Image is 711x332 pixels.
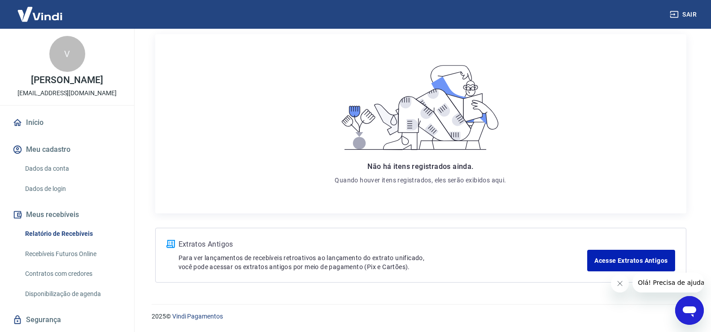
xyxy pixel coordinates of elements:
iframe: Botão para abrir a janela de mensagens [675,296,704,325]
a: Recebíveis Futuros Online [22,245,123,263]
a: Dados de login [22,180,123,198]
a: Dados da conta [22,159,123,178]
img: Vindi [11,0,69,28]
img: ícone [166,240,175,248]
a: Vindi Pagamentos [172,313,223,320]
a: Acesse Extratos Antigos [587,250,675,271]
p: Para ver lançamentos de recebíveis retroativos ao lançamento do extrato unificado, você pode aces... [179,253,588,271]
p: [PERSON_NAME] [31,75,103,85]
p: 2025 © [152,312,689,321]
p: [EMAIL_ADDRESS][DOMAIN_NAME] [17,89,117,98]
a: Segurança [11,310,123,330]
button: Sair [668,6,700,23]
button: Meus recebíveis [11,205,123,225]
p: Quando houver itens registrados, eles serão exibidos aqui. [335,176,506,185]
button: Meu cadastro [11,140,123,159]
span: Não há itens registrados ainda. [367,162,473,171]
div: V [49,36,85,72]
a: Relatório de Recebíveis [22,225,123,243]
p: Extratos Antigos [179,239,588,250]
a: Início [11,113,123,133]
span: Olá! Precisa de ajuda? [5,6,75,13]
iframe: Fechar mensagem [611,274,629,292]
a: Disponibilização de agenda [22,285,123,303]
iframe: Mensagem da empresa [632,273,704,292]
a: Contratos com credores [22,265,123,283]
